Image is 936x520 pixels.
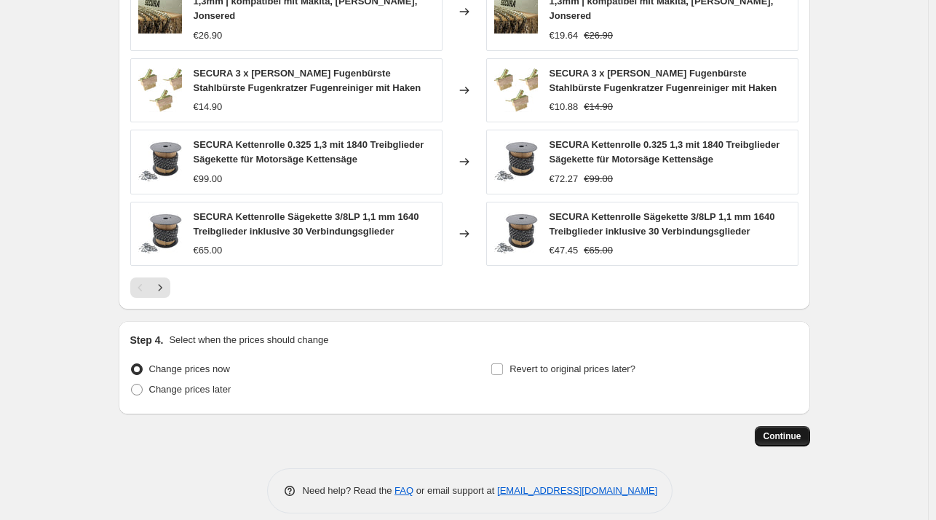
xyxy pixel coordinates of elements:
[303,485,395,496] span: Need help? Read the
[194,28,223,43] div: €26.90
[584,28,613,43] strike: €26.90
[494,140,538,184] img: 71XoN2zVCZL_80x.jpg
[149,363,230,374] span: Change prices now
[194,68,421,93] span: SECURA 3 x [PERSON_NAME] Fugenbürste Stahlbürste Fugenkratzer Fugenreiniger mit Haken
[194,139,424,165] span: SECURA Kettenrolle 0.325 1,3 mit 1840 Treibglieder Sägekette für Motorsäge Kettensäge
[584,243,613,258] strike: €65.00
[550,28,579,43] div: €19.64
[550,100,579,114] div: €10.88
[550,68,777,93] span: SECURA 3 x [PERSON_NAME] Fugenbürste Stahlbürste Fugenkratzer Fugenreiniger mit Haken
[755,426,810,446] button: Continue
[584,172,613,186] strike: €99.00
[413,485,497,496] span: or email support at
[138,140,182,184] img: 71XoN2zVCZL_80x.jpg
[194,211,419,237] span: SECURA Kettenrolle Sägekette 3/8LP 1,1 mm 1640 Treibglieder inklusive 30 Verbindungsglieder
[494,212,538,256] img: 71XoN2zVCZL_638bf83d-c93d-4920-a606-c6bbcd5ccf66_80x.jpg
[550,243,579,258] div: €47.45
[764,430,801,442] span: Continue
[149,384,231,395] span: Change prices later
[194,172,223,186] div: €99.00
[194,100,223,114] div: €14.90
[150,277,170,298] button: Next
[169,333,328,347] p: Select when the prices should change
[130,277,170,298] nav: Pagination
[550,139,780,165] span: SECURA Kettenrolle 0.325 1,3 mit 1840 Treibglieder Sägekette für Motorsäge Kettensäge
[497,485,657,496] a: [EMAIL_ADDRESS][DOMAIN_NAME]
[138,68,182,112] img: 615crKMuaFL_80x.jpg
[138,212,182,256] img: 71XoN2zVCZL_638bf83d-c93d-4920-a606-c6bbcd5ccf66_80x.jpg
[584,100,613,114] strike: €14.90
[130,333,164,347] h2: Step 4.
[394,485,413,496] a: FAQ
[194,243,223,258] div: €65.00
[494,68,538,112] img: 615crKMuaFL_80x.jpg
[550,172,579,186] div: €72.27
[550,211,775,237] span: SECURA Kettenrolle Sägekette 3/8LP 1,1 mm 1640 Treibglieder inklusive 30 Verbindungsglieder
[509,363,635,374] span: Revert to original prices later?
